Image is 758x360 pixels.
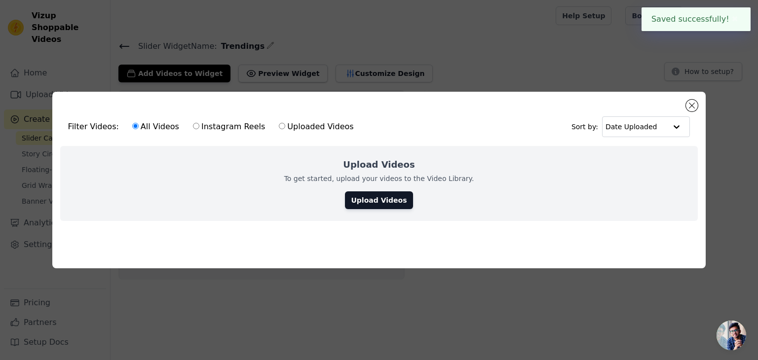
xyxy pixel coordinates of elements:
div: Saved successfully! [642,7,751,31]
a: Upload Videos [345,191,413,209]
button: Close modal [686,100,698,111]
button: Close [729,13,741,25]
a: Open chat [717,321,746,350]
label: Uploaded Videos [278,120,354,133]
label: All Videos [132,120,180,133]
p: To get started, upload your videos to the Video Library. [284,174,474,183]
div: Sort by: [571,116,690,137]
div: Filter Videos: [68,115,359,138]
label: Instagram Reels [192,120,265,133]
h2: Upload Videos [343,158,415,172]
